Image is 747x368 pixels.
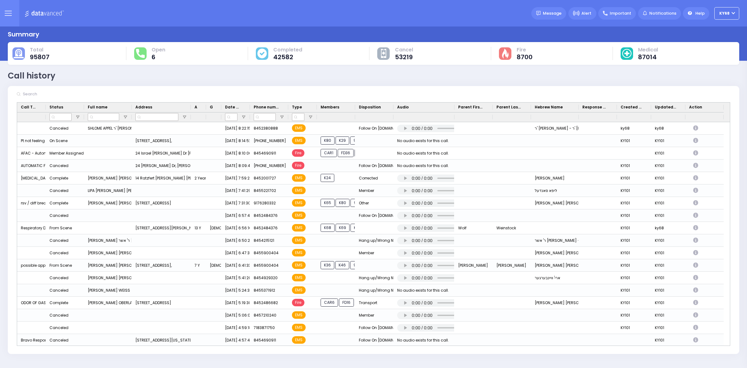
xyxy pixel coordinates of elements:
[397,162,449,170] div: No audio exists for this call.
[651,234,685,247] div: KY101
[581,10,591,17] span: Alert
[582,104,608,110] span: Response Agent
[651,209,685,222] div: KY101
[221,172,250,184] div: [DATE] 7:59:26 PM
[292,162,304,169] span: Fire
[651,184,685,197] div: KY101
[17,297,46,309] div: ODOR OF GAS
[84,284,132,297] div: [PERSON_NAME] WEISS
[195,104,197,110] span: Age
[395,54,413,60] span: 53219
[132,259,191,272] div: [STREET_ADDRESS],
[152,47,165,53] span: Open
[338,149,354,157] span: FD36
[254,225,278,231] span: 8452484376
[610,10,631,17] span: Important
[531,197,579,209] div: [PERSON_NAME] [PERSON_NAME]
[21,88,114,100] input: Search
[617,222,651,234] div: KY101
[531,272,579,284] div: ארי' וויינבערגער
[651,222,685,234] div: ky68
[221,197,250,209] div: [DATE] 7:31:30 PM
[8,30,39,39] div: Summary
[84,172,132,184] div: [PERSON_NAME] [PERSON_NAME]
[132,135,191,147] div: [STREET_ADDRESS],
[49,286,68,294] div: Canceled
[17,259,46,272] div: possible appendix
[651,322,685,334] div: KY101
[17,322,724,334] div: Press SPACE to select this row.
[292,174,306,182] span: EMS
[617,322,651,334] div: KY101
[531,172,579,184] div: [PERSON_NAME]
[638,47,658,53] span: Medical
[254,163,286,168] span: [PHONE_NUMBER]
[84,122,132,135] div: SHLOME APPEL ר' [PERSON_NAME] - ר' [PERSON_NAME]
[350,199,365,207] span: 908
[49,212,68,220] div: Canceled
[617,284,651,297] div: KY101
[49,324,68,332] div: Canceled
[617,160,651,172] div: KY101
[88,104,107,110] span: Full name
[321,174,334,182] span: K24
[355,322,393,334] div: Follow On [DOMAIN_NAME]
[617,209,651,222] div: KY101
[651,247,685,259] div: KY101
[321,149,337,157] span: CAR1
[651,284,685,297] div: KY101
[254,250,279,256] span: 8455900404
[651,172,685,184] div: KY101
[292,199,306,207] span: EMS
[254,104,280,110] span: Phone number
[617,172,651,184] div: KY101
[221,322,250,334] div: [DATE] 4:59:18 PM
[254,288,275,293] span: 8455371912
[30,54,49,60] span: 95807
[49,224,72,232] div: From Scene
[617,297,651,309] div: KY101
[241,115,246,120] button: Open Filter Menu
[17,334,724,346] div: Press SPACE to select this row.
[254,126,278,131] span: 8452380888
[132,297,191,309] div: [STREET_ADDRESS]
[397,286,449,294] div: No audio exists for this call.
[655,104,677,110] span: Updated By Dispatcher
[617,184,651,197] div: KY101
[225,113,237,121] input: Date & Time Filter Input
[17,172,46,184] div: [MEDICAL_DATA]
[191,172,206,184] div: 2 Year
[221,147,250,160] div: [DATE] 8:10:06 PM
[350,224,364,232] span: K53
[622,49,632,58] img: medical-cause.svg
[17,247,724,259] div: Press SPACE to select this row.
[17,197,46,209] div: rsv / diff breathing
[493,222,531,234] div: Weinstock
[191,259,206,272] div: 7 Y
[355,334,393,346] div: Follow On [DOMAIN_NAME]
[49,113,72,121] input: Status Filter Input
[221,272,250,284] div: [DATE] 5:41:20 PM
[617,197,651,209] div: KY101
[88,113,119,121] input: Full name Filter Input
[254,213,278,218] span: 8452484376
[714,7,739,20] button: ky68
[355,234,393,247] div: Hang up/Wrong Number
[651,297,685,309] div: KY101
[221,222,250,234] div: [DATE] 6:56:10 PM
[321,224,335,232] span: K68
[221,122,250,135] div: [DATE] 8:22:15 PM
[292,336,306,344] span: EMS
[206,222,221,234] div: [DEMOGRAPHIC_DATA]
[292,324,306,331] span: EMS
[84,234,132,247] div: [PERSON_NAME] ר' אשר [PERSON_NAME] - ר' [PERSON_NAME]
[651,259,685,272] div: KY101
[17,222,46,234] div: Respiratory Distress
[221,184,250,197] div: [DATE] 7:41:29 PM
[17,209,724,222] div: Press SPACE to select this row.
[210,104,213,110] span: Gender
[17,147,724,160] div: Press SPACE to select this row.
[496,104,522,110] span: Parent Last Name
[355,209,393,222] div: Follow On [DOMAIN_NAME]
[651,147,685,160] div: KY101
